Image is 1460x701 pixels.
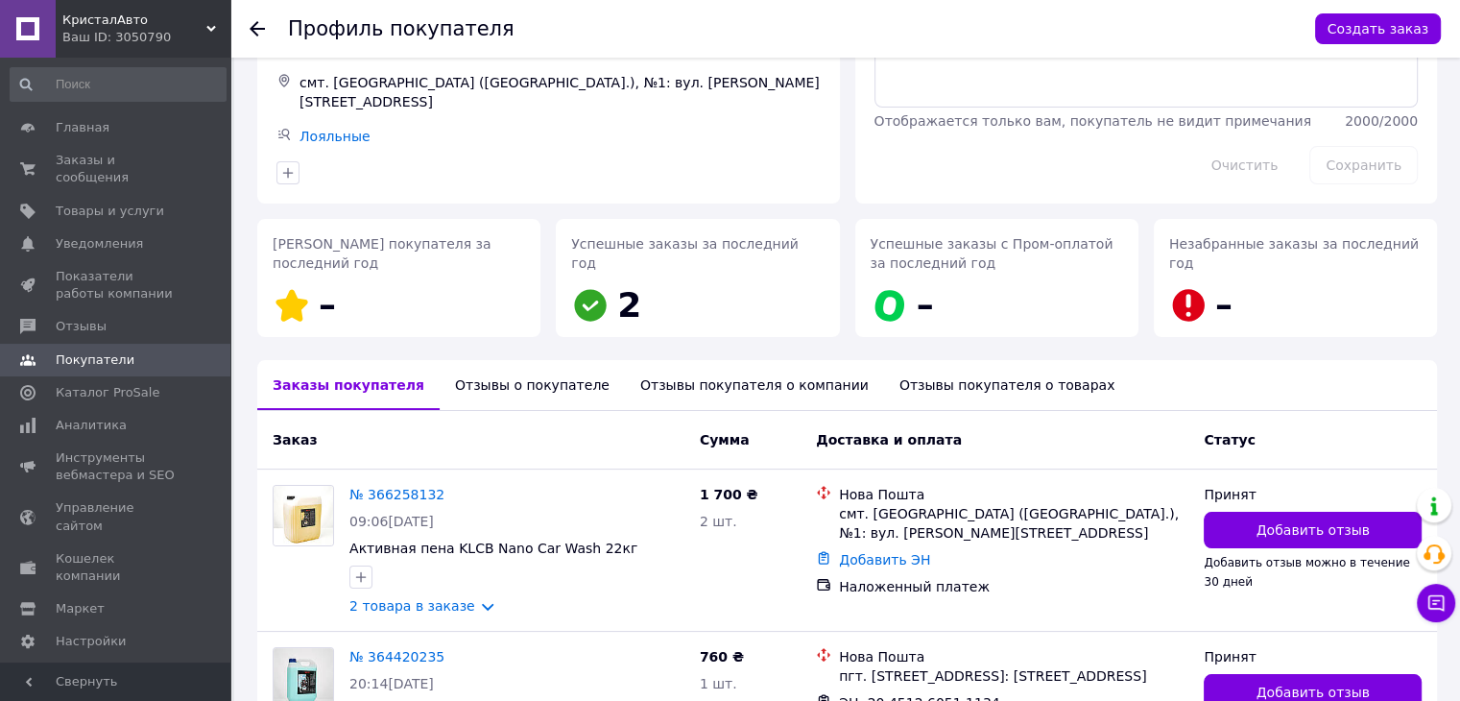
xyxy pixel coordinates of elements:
button: Добавить отзыв [1204,512,1422,548]
div: Отзывы о покупателе [440,360,625,410]
span: Покупатели [56,351,134,369]
span: Показатели работы компании [56,268,178,302]
div: Отзывы покупателя о компании [625,360,884,410]
span: Главная [56,119,109,136]
button: Создать заказ [1315,13,1441,44]
span: Каталог ProSale [56,384,159,401]
a: № 364420235 [349,649,444,665]
span: 1 шт. [700,676,737,691]
span: 2 [617,285,641,325]
div: Нова Пошта [839,485,1188,504]
span: Сумма [700,432,750,447]
div: Ваш ID: 3050790 [62,29,230,46]
span: Уведомления [56,235,143,253]
span: Заказ [273,432,317,447]
div: пгт. [STREET_ADDRESS]: [STREET_ADDRESS] [839,666,1188,686]
div: Заказы покупателя [257,360,440,410]
div: смт. [GEOGRAPHIC_DATA] ([GEOGRAPHIC_DATA].), №1: вул. [PERSON_NAME][STREET_ADDRESS] [296,69,825,115]
div: Принят [1204,647,1422,666]
span: Кошелек компании [56,550,178,585]
span: [PERSON_NAME] покупателя за последний год [273,236,491,271]
span: Добавить отзыв можно в течение 30 дней [1204,556,1409,589]
div: смт. [GEOGRAPHIC_DATA] ([GEOGRAPHIC_DATA].), №1: вул. [PERSON_NAME][STREET_ADDRESS] [839,504,1188,543]
span: Товары и услуги [56,203,164,220]
a: 2 товара в заказе [349,598,475,614]
a: Активная пена KLCB Nano Car Wash 22кг [349,541,637,556]
span: Отображается только вам, покупатель не видит примечания [874,113,1311,129]
h1: Профиль покупателя [288,17,515,40]
span: 760 ₴ [700,649,744,665]
span: 2000 / 2000 [1345,113,1418,129]
span: Доставка и оплата [816,432,962,447]
a: Добавить ЭН [839,552,930,568]
span: Успешные заказы за последний год [571,236,799,271]
span: Незабранные заказы за последний год [1169,236,1419,271]
span: Инструменты вебмастера и SEO [56,449,178,484]
span: КристалАвто [62,12,206,29]
a: № 366258132 [349,487,444,502]
span: Заказы и сообщения [56,152,178,186]
span: Отзывы [56,318,107,335]
div: Отзывы покупателя о товарах [884,360,1131,410]
div: Принят [1204,485,1422,504]
button: Чат с покупателем [1417,584,1455,622]
div: Вернуться назад [250,19,265,38]
span: – [1215,285,1233,325]
span: Статус [1204,432,1255,447]
a: Лояльные [299,129,371,144]
span: 1 700 ₴ [700,487,758,502]
a: Фото товару [273,485,334,546]
input: Поиск [10,67,227,102]
span: Успешные заказы с Пром-оплатой за последний год [871,236,1113,271]
span: Маркет [56,600,105,617]
img: Фото товару [274,486,333,545]
span: Добавить отзыв [1257,520,1370,540]
div: Нова Пошта [839,647,1188,666]
span: 20:14[DATE] [349,676,434,691]
span: Управление сайтом [56,499,178,534]
span: Настройки [56,633,126,650]
span: 09:06[DATE] [349,514,434,529]
span: – [917,285,934,325]
span: – [319,285,336,325]
span: 2 шт. [700,514,737,529]
span: Аналитика [56,417,127,434]
div: Наложенный платеж [839,577,1188,596]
